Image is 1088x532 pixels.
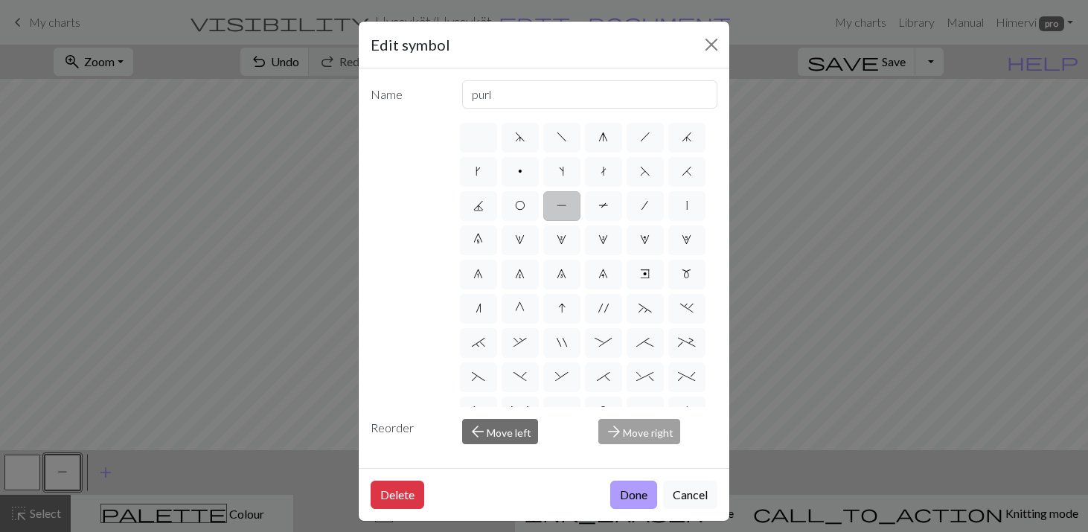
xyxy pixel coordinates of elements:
[682,165,692,177] span: H
[640,268,650,280] span: e
[557,268,566,280] span: 8
[473,199,484,211] span: J
[663,481,717,509] button: Cancel
[636,371,653,382] span: ^
[682,131,692,143] span: j
[472,371,485,382] span: (
[472,336,485,348] span: `
[636,336,653,348] span: ;
[555,371,569,382] span: &
[476,165,481,177] span: k
[371,33,450,56] h5: Edit symbol
[476,302,481,314] span: n
[598,268,608,280] span: 9
[598,131,608,143] span: g
[686,199,688,211] span: |
[371,481,424,509] button: Delete
[557,336,567,348] span: "
[362,419,453,444] div: Reorder
[473,234,483,246] span: 0
[598,405,609,417] span: b
[682,268,691,280] span: m
[610,481,657,509] button: Done
[362,80,453,109] label: Name
[515,199,525,211] span: O
[557,405,567,417] span: a
[473,268,483,280] span: 6
[595,336,612,348] span: :
[557,234,566,246] span: 2
[513,336,527,348] span: ,
[700,33,723,57] button: Close
[513,371,527,382] span: )
[640,165,650,177] span: F
[515,131,525,143] span: d
[469,421,487,442] span: arrow_back
[640,405,650,417] span: c
[515,268,525,280] span: 7
[470,405,487,417] span: _
[598,199,609,211] span: T
[682,234,691,246] span: 5
[557,199,567,211] span: P
[462,419,538,444] button: Move left
[639,302,652,314] span: ~
[640,234,650,246] span: 4
[678,336,695,348] span: +
[678,371,695,382] span: %
[559,165,564,177] span: s
[598,302,609,314] span: '
[557,131,567,143] span: f
[640,131,650,143] span: h
[683,405,691,417] span: i
[515,234,525,246] span: 1
[601,165,607,177] span: t
[515,302,525,314] span: G
[511,405,528,417] span: -
[598,234,608,246] span: 3
[518,165,522,177] span: p
[641,199,648,211] span: /
[680,302,694,314] span: .
[558,302,566,314] span: I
